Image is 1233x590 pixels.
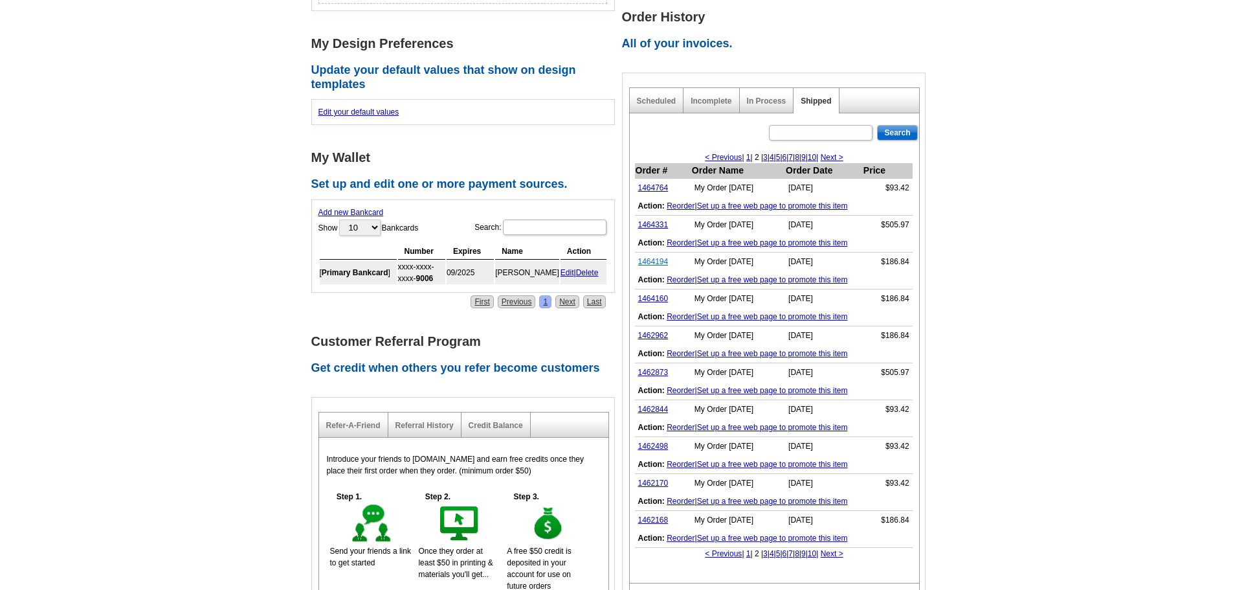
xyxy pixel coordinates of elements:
a: 1464194 [638,257,669,266]
a: Set up a free web page to promote this item [697,201,848,210]
div: | | 2 | | | | | | | | | [630,548,919,560]
div: | | 2 | | | | | | | | | [630,152,919,163]
td: | [635,234,913,253]
a: Refer-A-Friend [326,421,381,430]
a: 1462962 [638,331,669,340]
a: 1462498 [638,442,669,451]
b: Action: [638,312,665,321]
a: Reorder [667,386,694,395]
label: Search: [474,218,607,236]
a: 1 [746,153,751,162]
td: | [635,345,913,363]
a: Reorder [667,238,694,247]
b: Action: [638,423,665,432]
h1: My Design Preferences [311,37,622,51]
b: Action: [638,349,665,358]
a: 8 [795,549,799,558]
a: Edit [561,268,574,277]
td: 09/2025 [447,261,494,284]
td: [DATE] [785,363,863,382]
h5: Step 3. [507,491,546,503]
a: < Previous [705,549,742,558]
a: 7 [788,153,793,162]
a: 5 [776,153,781,162]
a: Reorder [667,275,694,284]
a: 6 [783,153,787,162]
img: step-1.gif [350,503,394,545]
a: 1462873 [638,368,669,377]
a: Last [583,295,606,308]
span: Once they order at least $50 in printing & materials you'll get... [418,547,493,579]
a: Credit Balance [469,421,523,430]
td: [DATE] [785,216,863,234]
th: Order Date [785,163,863,179]
a: First [471,295,493,308]
td: My Order [DATE] [691,326,785,345]
a: 3 [763,153,768,162]
a: 6 [783,549,787,558]
input: Search [877,125,917,141]
td: My Order [DATE] [691,289,785,308]
td: | [635,197,913,216]
a: 1 [746,549,751,558]
td: [PERSON_NAME] [495,261,559,284]
a: Next > [821,153,843,162]
td: | [635,529,913,548]
h1: Customer Referral Program [311,335,622,348]
a: Delete [576,268,599,277]
a: Set up a free web page to promote this item [697,312,848,321]
td: $93.42 [863,474,913,493]
td: | [635,418,913,437]
a: 7 [788,549,793,558]
a: 1464764 [638,183,669,192]
td: My Order [DATE] [691,437,785,456]
b: Action: [638,275,665,284]
a: Set up a free web page to promote this item [697,275,848,284]
a: Set up a free web page to promote this item [697,460,848,469]
td: | [561,261,606,284]
td: My Order [DATE] [691,511,785,530]
td: $93.42 [863,179,913,198]
td: $186.84 [863,511,913,530]
td: My Order [DATE] [691,253,785,271]
a: 1 [539,295,551,308]
th: Expires [447,244,494,260]
h2: Set up and edit one or more payment sources. [311,177,622,192]
a: Reorder [667,201,694,210]
strong: 9006 [416,274,434,283]
td: [DATE] [785,511,863,530]
td: $186.84 [863,289,913,308]
a: Add new Bankcard [318,208,384,217]
h1: Order History [622,10,933,24]
a: 5 [776,549,781,558]
img: step-2.gif [438,503,482,545]
h1: My Wallet [311,151,622,165]
a: 1462168 [638,516,669,525]
td: [DATE] [785,179,863,198]
a: 1462170 [638,479,669,488]
td: | [635,308,913,326]
a: Set up a free web page to promote this item [697,238,848,247]
a: Reorder [667,460,694,469]
th: Order Name [691,163,785,179]
a: 1464331 [638,220,669,229]
th: Action [561,244,606,260]
td: $186.84 [863,253,913,271]
td: $186.84 [863,326,913,345]
td: My Order [DATE] [691,400,785,419]
a: Set up a free web page to promote this item [697,497,848,506]
a: 1462844 [638,405,669,414]
img: step-3.gif [526,503,571,545]
td: [DATE] [785,400,863,419]
td: $93.42 [863,400,913,419]
a: Previous [498,295,536,308]
td: My Order [DATE] [691,216,785,234]
th: Price [863,163,913,179]
label: Show Bankcards [318,218,419,237]
a: 8 [795,153,799,162]
h2: Update your default values that show on design templates [311,63,622,91]
th: Name [495,244,559,260]
b: Action: [638,238,665,247]
input: Search: [503,220,606,235]
a: Edit your default values [318,108,399,117]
